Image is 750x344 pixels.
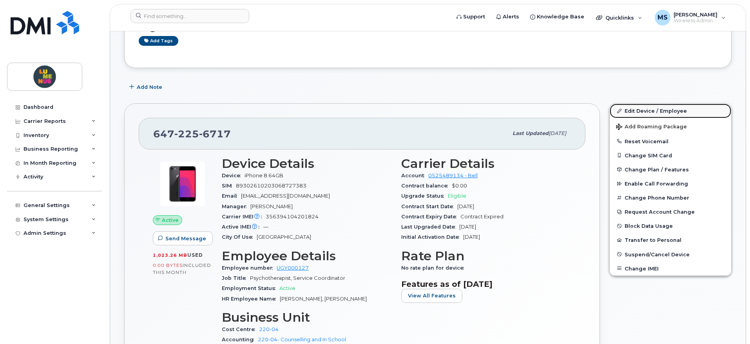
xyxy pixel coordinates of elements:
[401,214,460,220] span: Contract Expiry Date
[153,252,187,258] span: 1,023.26 MB
[257,234,311,240] span: [GEOGRAPHIC_DATA]
[259,326,279,332] a: 220-04
[401,249,571,263] h3: Rate Plan
[610,177,731,191] button: Enable Call Forwarding
[625,181,688,187] span: Enable Call Forwarding
[153,128,231,140] span: 647
[222,326,259,332] span: Cost Centre
[222,214,266,220] span: Carrier IMEI
[610,247,731,261] button: Suspend/Cancel Device
[222,310,392,324] h3: Business Unit
[525,9,590,25] a: Knowledge Base
[130,9,249,23] input: Find something...
[549,130,566,136] span: [DATE]
[277,265,309,271] a: UGY000127
[222,193,241,199] span: Email
[401,234,463,240] span: Initial Activation Date
[280,296,367,302] span: [PERSON_NAME], [PERSON_NAME]
[591,10,648,25] div: Quicklinks
[649,10,731,25] div: Mike Sousa
[674,11,717,18] span: [PERSON_NAME]
[401,183,452,189] span: Contract balance
[428,173,478,178] a: 0525489134 - Bell
[401,157,571,171] h3: Carrier Details
[610,233,731,247] button: Transfer to Personal
[401,173,428,178] span: Account
[674,18,717,24] span: Wireless Admin
[174,128,199,140] span: 225
[610,205,731,219] button: Request Account Change
[537,13,584,21] span: Knowledge Base
[401,204,457,209] span: Contract Start Date
[401,193,448,199] span: Upgrade Status
[401,224,459,230] span: Last Upgraded Date
[153,262,211,275] span: included this month
[222,285,279,291] span: Employment Status
[513,130,549,136] span: Last updated
[222,296,280,302] span: HR Employee Name
[279,285,295,291] span: Active
[463,234,480,240] span: [DATE]
[503,13,519,21] span: Alerts
[187,252,203,258] span: used
[241,193,330,199] span: [EMAIL_ADDRESS][DOMAIN_NAME]
[250,204,293,209] span: [PERSON_NAME]
[245,173,283,178] span: iPhone 8 64GB
[610,219,731,233] button: Block Data Usage
[451,9,491,25] a: Support
[401,265,468,271] span: No rate plan for device
[491,9,525,25] a: Alerts
[605,14,634,21] span: Quicklinks
[222,224,263,230] span: Active IMEI
[250,275,345,281] span: Psychotherapist, Service Coordinator
[401,289,462,303] button: View All Features
[448,193,466,199] span: Eligible
[459,224,476,230] span: [DATE]
[658,13,668,22] span: MS
[222,234,257,240] span: City Of Use
[124,80,169,94] button: Add Note
[457,204,474,209] span: [DATE]
[139,36,178,46] a: Add tags
[263,224,268,230] span: —
[463,13,485,21] span: Support
[610,191,731,205] button: Change Phone Number
[452,183,467,189] span: $0.00
[616,124,687,131] span: Add Roaming Package
[153,263,183,268] span: 0.00 Bytes
[222,183,236,189] span: SIM
[236,183,306,189] span: 89302610203068727383
[266,214,319,220] span: 356394104201824
[222,173,245,178] span: Device
[222,249,392,263] h3: Employee Details
[610,104,731,118] a: Edit Device / Employee
[460,214,504,220] span: Contract Expired
[258,337,346,342] a: 220-04- Counselling and In School
[222,337,258,342] span: Accounting
[222,204,250,209] span: Manager
[222,265,277,271] span: Employee number
[222,275,250,281] span: Job Title
[222,157,392,171] h3: Device Details
[199,128,231,140] span: 6717
[162,216,179,224] span: Active
[625,166,689,172] span: Change Plan / Features
[610,148,731,162] button: Change SIM Card
[401,279,571,289] h3: Features as of [DATE]
[610,162,731,177] button: Change Plan / Features
[408,292,456,299] span: View All Features
[153,231,213,245] button: Send Message
[625,251,690,257] span: Suspend/Cancel Device
[610,118,731,134] button: Add Roaming Package
[139,23,717,32] h3: Tags List
[610,134,731,148] button: Reset Voicemail
[137,83,162,91] span: Add Note
[159,160,206,207] img: image20231002-3703462-bzhi73.jpeg
[610,261,731,276] button: Change IMEI
[165,235,206,242] span: Send Message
